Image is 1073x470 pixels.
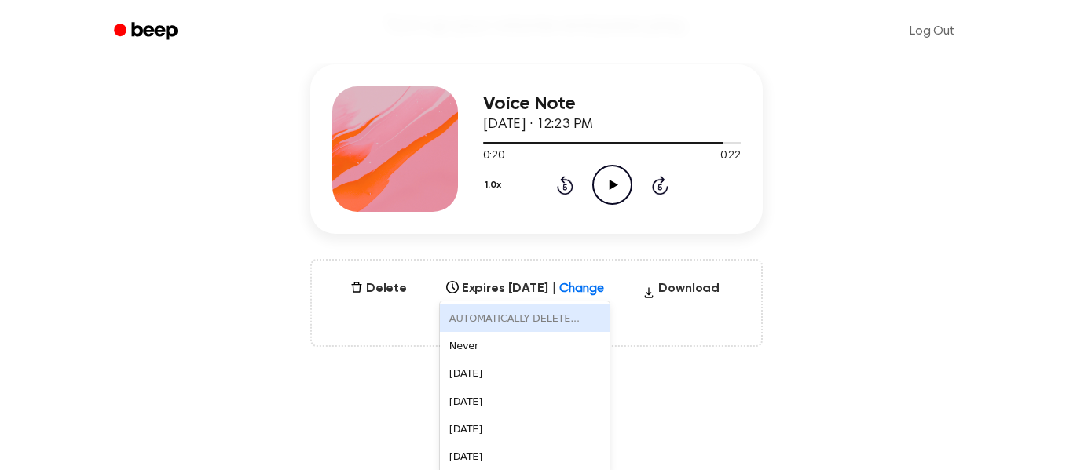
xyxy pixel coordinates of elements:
div: [DATE] [440,388,610,415]
span: [DATE] · 12:23 PM [483,118,593,132]
div: Never [440,332,610,359]
span: 0:20 [483,148,504,165]
a: Log Out [894,13,970,50]
div: [DATE] [440,443,610,470]
h3: Voice Note [483,93,741,115]
button: 1.0x [483,172,507,199]
span: 0:22 [720,148,741,165]
button: Delete [344,279,413,298]
a: Beep [103,16,192,47]
div: [DATE] [440,359,610,387]
div: [DATE] [440,415,610,443]
div: AUTOMATICALLY DELETE... [440,304,610,332]
button: Download [636,279,726,304]
span: Only visible to you [331,311,742,326]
